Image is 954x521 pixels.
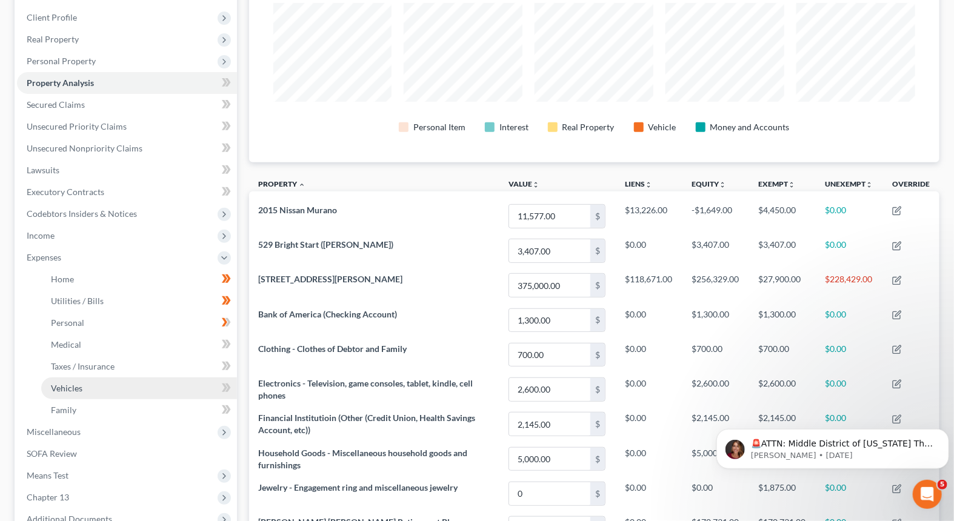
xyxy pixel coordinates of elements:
[27,252,61,262] span: Expenses
[749,303,815,337] td: $1,300.00
[27,426,81,437] span: Miscellaneous
[259,343,407,354] span: Clothing - Clothes of Debtor and Family
[51,405,76,415] span: Family
[590,413,605,436] div: $
[509,274,590,297] input: 0.00
[51,361,115,371] span: Taxes / Insurance
[259,274,403,284] span: [STREET_ADDRESS][PERSON_NAME]
[590,239,605,262] div: $
[815,372,882,407] td: $0.00
[749,199,815,233] td: $4,450.00
[749,372,815,407] td: $2,600.00
[590,343,605,367] div: $
[615,407,682,442] td: $0.00
[413,121,465,133] div: Personal Item
[41,334,237,356] a: Medical
[866,181,873,188] i: unfold_more
[27,448,77,459] span: SOFA Review
[41,399,237,421] a: Family
[682,407,749,442] td: $2,145.00
[41,312,237,334] a: Personal
[41,290,237,312] a: Utilities / Bills
[51,296,104,306] span: Utilities / Bills
[825,179,873,188] a: Unexemptunfold_more
[27,12,77,22] span: Client Profile
[509,205,590,228] input: 0.00
[682,476,749,511] td: $0.00
[749,337,815,372] td: $700.00
[562,121,615,133] div: Real Property
[27,78,94,88] span: Property Analysis
[712,403,954,488] iframe: Intercom notifications message
[17,94,237,116] a: Secured Claims
[615,199,682,233] td: $13,226.00
[259,448,468,470] span: Household Goods - Miscellaneous household goods and furnishings
[719,181,726,188] i: unfold_more
[815,303,882,337] td: $0.00
[815,199,882,233] td: $0.00
[259,309,398,319] span: Bank of America (Checking Account)
[615,337,682,372] td: $0.00
[710,121,790,133] div: Money and Accounts
[27,121,127,131] span: Unsecured Priority Claims
[41,377,237,399] a: Vehicles
[590,205,605,228] div: $
[51,339,81,350] span: Medical
[615,442,682,476] td: $0.00
[625,179,652,188] a: Liensunfold_more
[17,138,237,159] a: Unsecured Nonpriority Claims
[299,181,306,188] i: expand_less
[509,179,539,188] a: Valueunfold_more
[17,116,237,138] a: Unsecured Priority Claims
[17,159,237,181] a: Lawsuits
[509,309,590,332] input: 0.00
[27,230,55,241] span: Income
[509,378,590,401] input: 0.00
[692,179,726,188] a: Equityunfold_more
[27,34,79,44] span: Real Property
[615,372,682,407] td: $0.00
[815,476,882,511] td: $0.00
[882,172,939,199] th: Override
[532,181,539,188] i: unfold_more
[815,337,882,372] td: $0.00
[509,482,590,505] input: 0.00
[27,492,69,502] span: Chapter 13
[51,274,74,284] span: Home
[27,165,59,175] span: Lawsuits
[259,482,458,493] span: Jewelry - Engagement ring and miscellaneous jewelry
[590,482,605,505] div: $
[590,274,605,297] div: $
[615,233,682,268] td: $0.00
[682,268,749,303] td: $256,329.00
[499,121,529,133] div: Interest
[259,378,473,400] span: Electronics - Television, game consoles, tablet, kindle, cell phones
[51,383,82,393] span: Vehicles
[27,208,137,219] span: Codebtors Insiders & Notices
[682,372,749,407] td: $2,600.00
[682,233,749,268] td: $3,407.00
[649,121,676,133] div: Vehicle
[913,480,942,509] iframe: Intercom live chat
[590,448,605,471] div: $
[41,268,237,290] a: Home
[27,56,96,66] span: Personal Property
[749,476,815,511] td: $1,875.00
[615,476,682,511] td: $0.00
[682,303,749,337] td: $1,300.00
[259,239,394,250] span: 529 Bright Start ([PERSON_NAME])
[509,413,590,436] input: 0.00
[788,181,795,188] i: unfold_more
[682,442,749,476] td: $5,000.00
[51,317,84,328] span: Personal
[645,181,652,188] i: unfold_more
[590,309,605,332] div: $
[41,356,237,377] a: Taxes / Insurance
[938,480,947,489] span: 5
[259,413,476,435] span: Financial Institutioin (Other (Credit Union, Health Savings Account, etc))
[749,233,815,268] td: $3,407.00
